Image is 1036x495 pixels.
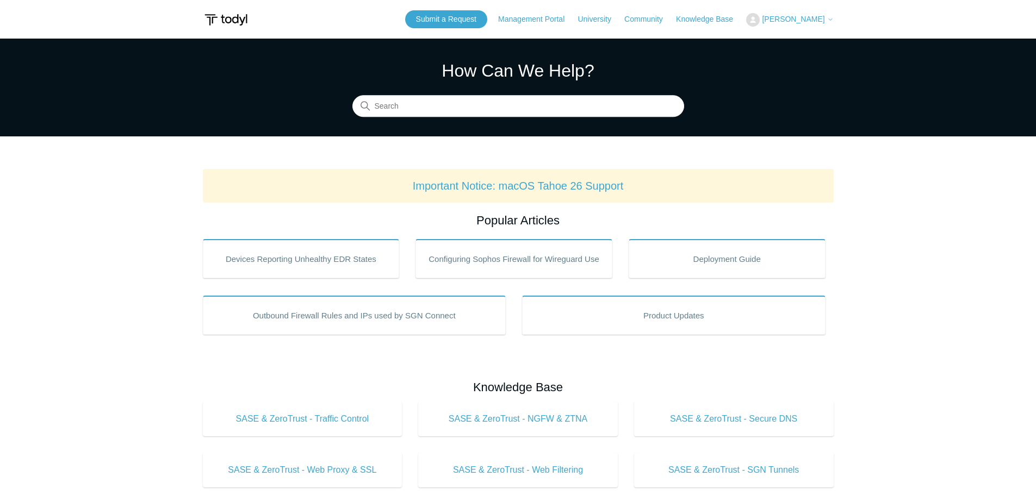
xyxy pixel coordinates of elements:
h2: Popular Articles [203,211,834,229]
h2: Knowledge Base [203,378,834,396]
span: SASE & ZeroTrust - Web Proxy & SSL [219,463,386,477]
span: SASE & ZeroTrust - Secure DNS [650,412,817,425]
span: SASE & ZeroTrust - SGN Tunnels [650,463,817,477]
a: Management Portal [498,14,575,25]
a: SASE & ZeroTrust - Traffic Control [203,402,402,436]
a: Submit a Request [405,10,487,28]
span: [PERSON_NAME] [762,15,824,23]
a: Important Notice: macOS Tahoe 26 Support [413,180,624,192]
input: Search [352,96,684,117]
span: SASE & ZeroTrust - Traffic Control [219,412,386,425]
a: SASE & ZeroTrust - Web Filtering [418,453,618,487]
a: SASE & ZeroTrust - SGN Tunnels [634,453,834,487]
span: SASE & ZeroTrust - Web Filtering [435,463,601,477]
a: Community [624,14,674,25]
span: SASE & ZeroTrust - NGFW & ZTNA [435,412,601,425]
button: [PERSON_NAME] [746,13,833,27]
a: Outbound Firewall Rules and IPs used by SGN Connect [203,296,506,335]
a: Configuring Sophos Firewall for Wireguard Use [415,239,612,278]
a: Product Updates [522,296,826,335]
a: Devices Reporting Unhealthy EDR States [203,239,400,278]
a: SASE & ZeroTrust - NGFW & ZTNA [418,402,618,436]
a: SASE & ZeroTrust - Web Proxy & SSL [203,453,402,487]
img: Todyl Support Center Help Center home page [203,10,249,30]
a: SASE & ZeroTrust - Secure DNS [634,402,834,436]
a: University [578,14,622,25]
a: Deployment Guide [629,239,826,278]
h1: How Can We Help? [352,58,684,84]
a: Knowledge Base [676,14,744,25]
